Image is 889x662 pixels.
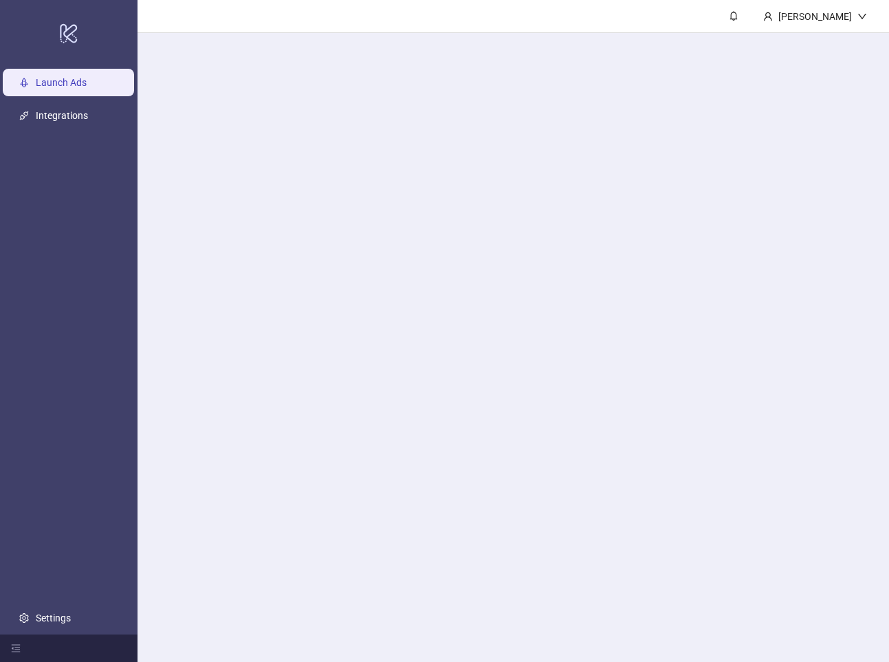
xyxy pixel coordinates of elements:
[773,9,857,24] div: [PERSON_NAME]
[763,12,773,21] span: user
[36,77,87,88] a: Launch Ads
[729,11,738,21] span: bell
[857,12,867,21] span: down
[11,643,21,653] span: menu-fold
[36,613,71,624] a: Settings
[36,110,88,121] a: Integrations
